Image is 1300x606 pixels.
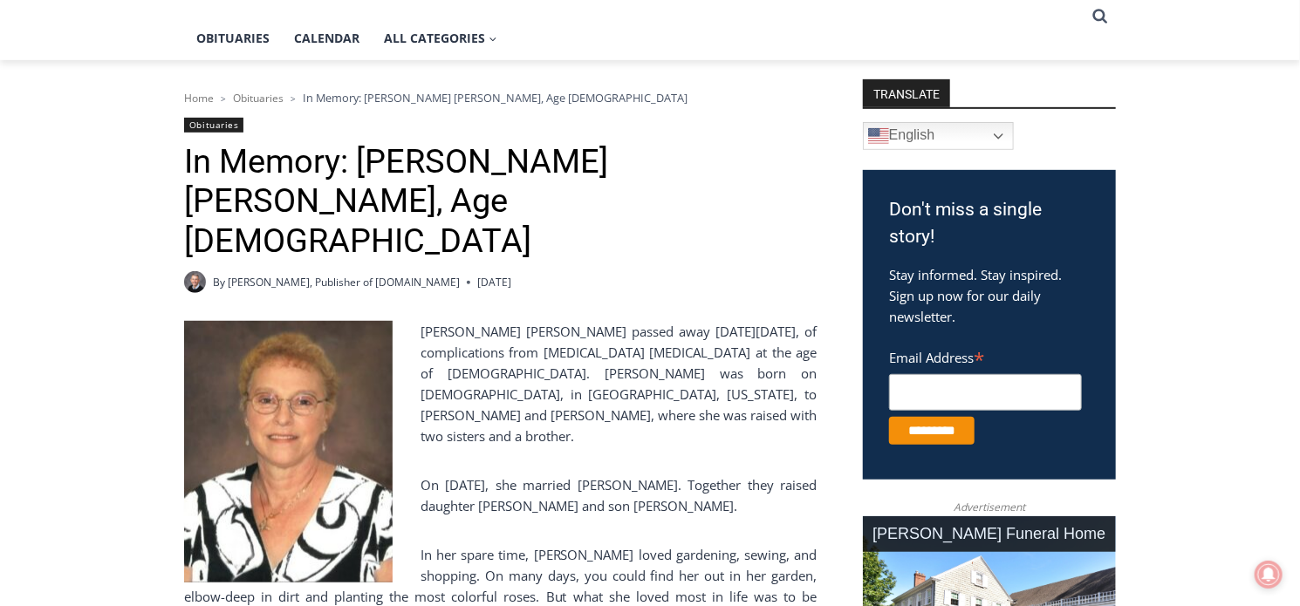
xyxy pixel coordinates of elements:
nav: Breadcrumbs [184,89,817,106]
img: en [868,126,889,146]
a: Intern @ [DOMAIN_NAME] [420,169,845,217]
span: Intern @ [DOMAIN_NAME] [456,174,809,213]
p: Stay informed. Stay inspired. Sign up now for our daily newsletter. [889,264,1090,327]
strong: TRANSLATE [863,79,950,107]
span: By [213,274,225,290]
a: Obituaries [184,17,282,60]
span: > [221,92,226,105]
p: On [DATE], she married [PERSON_NAME]. Together they raised daughter [PERSON_NAME] and son [PERSON... [184,474,817,516]
a: Obituaries [233,91,284,106]
h3: Don't miss a single story! [889,196,1090,251]
a: Obituaries [184,118,243,133]
a: Author image [184,271,206,293]
a: Open Tues. - Sun. [PHONE_NUMBER] [1,175,175,217]
span: Open Tues. - Sun. [PHONE_NUMBER] [5,180,171,246]
p: [PERSON_NAME] [PERSON_NAME] passed away [DATE][DATE], of complications from [MEDICAL_DATA] [MEDIC... [184,321,817,446]
span: Advertisement [936,499,1043,515]
time: [DATE] [477,274,511,290]
div: "clearly one of the favorites in the [GEOGRAPHIC_DATA] neighborhood" [179,109,248,208]
h1: In Memory: [PERSON_NAME] [PERSON_NAME], Age [DEMOGRAPHIC_DATA] [184,142,817,262]
a: English [863,122,1014,150]
span: > [291,92,296,105]
a: [PERSON_NAME], Publisher of [DOMAIN_NAME] [228,275,460,289]
a: Calendar [282,17,372,60]
span: In Memory: [PERSON_NAME] [PERSON_NAME], Age [DEMOGRAPHIC_DATA] [303,90,688,106]
div: [PERSON_NAME] Funeral Home [863,516,1116,552]
div: "The first chef I interviewed talked about coming to [GEOGRAPHIC_DATA] from [GEOGRAPHIC_DATA] in ... [441,1,824,169]
label: Email Address [889,340,1082,371]
button: Child menu of All Categories [372,17,510,60]
a: Home [184,91,214,106]
button: View Search Form [1084,1,1116,32]
img: Obituary - Carol Lynne Tipton [184,321,393,582]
